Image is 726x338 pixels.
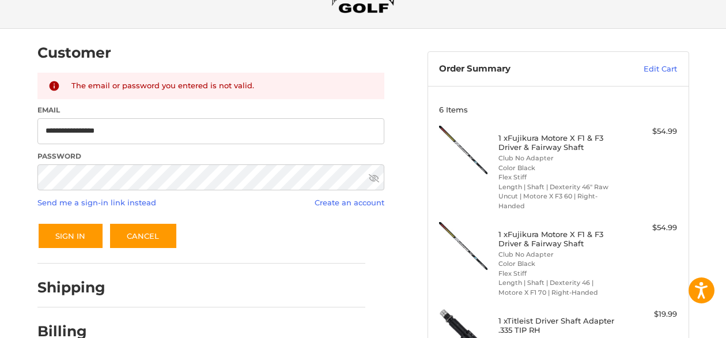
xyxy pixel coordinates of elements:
h3: 6 Items [439,105,677,114]
label: Password [37,151,385,162]
li: Length | Shaft | Dexterity 46" Raw Uncut | Motore X F3 60 | Right-Handed [498,182,615,211]
li: Flex Stiff [498,269,615,279]
li: Length | Shaft | Dexterity 46 | Motore X F1 70 | Right-Handed [498,278,615,297]
h3: Order Summary [439,63,601,75]
label: Email [37,105,385,115]
div: $19.99 [618,309,677,320]
a: Send me a sign-in link instead [37,198,156,207]
li: Color Black [498,259,615,269]
li: Flex Stiff [498,172,615,182]
li: Club No Adapter [498,153,615,163]
a: Create an account [315,198,384,207]
h2: Shipping [37,279,105,296]
a: Edit Cart [601,63,677,75]
button: Sign In [37,223,104,249]
div: The email or password you entered is not valid. [71,80,373,92]
li: Club No Adapter [498,250,615,260]
div: $54.99 [618,126,677,137]
h4: 1 x Fujikura Motore X F1 & F3 Driver & Fairway Shaft [498,133,615,152]
h4: 1 x Fujikura Motore X F1 & F3 Driver & Fairway Shaft [498,230,615,249]
div: $54.99 [618,222,677,234]
h4: 1 x Titleist Driver Shaft Adapter .335 TIP RH [498,316,615,335]
li: Color Black [498,163,615,173]
a: Cancel [109,223,177,249]
h2: Customer [37,44,111,62]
